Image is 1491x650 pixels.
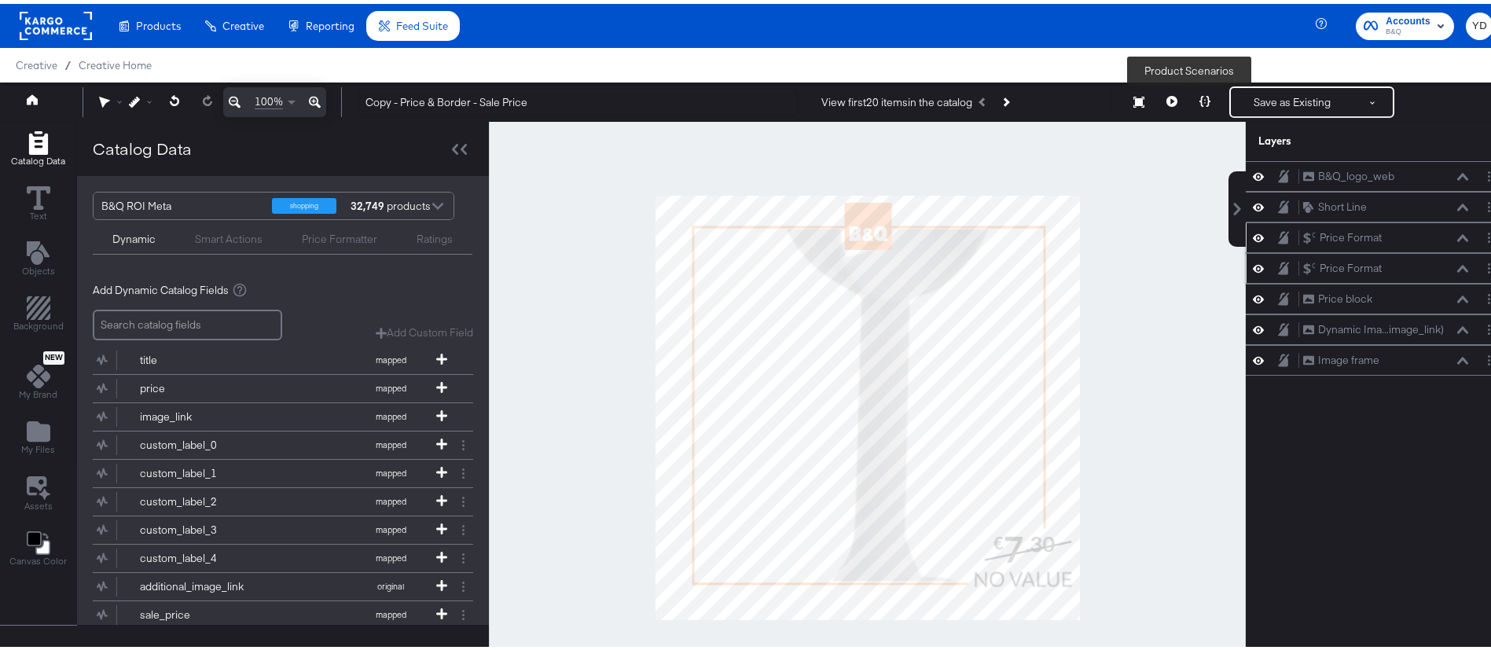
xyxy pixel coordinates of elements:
button: Price Format [1302,226,1383,242]
div: shopping [272,194,336,210]
button: Add Custom Field [376,321,473,336]
div: pricemapped [93,371,473,398]
span: My Brand [19,384,57,397]
div: Dynamic Ima...image_link) [1318,318,1444,333]
button: NewMy Brand [9,344,67,402]
div: Dynamic [112,228,156,243]
button: custom_label_3mapped [93,512,454,540]
input: Search catalog fields [93,306,282,336]
span: Feed Suite [396,16,448,28]
span: Catalog Data [11,151,65,163]
span: New [43,349,64,359]
div: sale_price [140,604,254,619]
button: Add Rectangle [2,123,75,168]
div: custom_label_1mapped [93,456,473,483]
button: additional_image_linkoriginal [93,569,454,597]
div: Layers [1258,130,1419,145]
div: Smart Actions [195,228,263,243]
div: Price Format [1320,226,1382,241]
span: Canvas Color [9,551,67,564]
button: custom_label_0mapped [93,428,454,455]
span: Products [136,16,181,28]
div: Image frame [1318,349,1379,364]
span: / [57,55,79,68]
button: custom_label_2mapped [93,484,454,512]
button: Price block [1302,287,1373,303]
span: Creative [222,16,264,28]
div: B&Q_logo_web [1318,165,1394,180]
button: Assets [15,468,62,513]
span: original [347,577,434,588]
div: title [140,349,254,364]
div: custom_label_4 [140,547,254,562]
button: image_linkmapped [93,399,454,427]
button: Add Rectangle [4,289,73,334]
div: Catalog Data [93,134,192,156]
button: Text [17,178,60,223]
div: products [348,189,395,215]
div: image_link [140,406,254,420]
div: additional_image_link [140,575,254,590]
span: B&Q [1386,22,1430,35]
div: custom_label_1 [140,462,254,477]
span: YD [1472,13,1487,31]
div: custom_label_3 [140,519,254,534]
div: Price Formatter [302,228,377,243]
div: Ratings [417,228,453,243]
div: price [140,377,254,392]
span: Assets [24,496,53,509]
div: custom_label_2 [140,490,254,505]
span: 100% [255,90,283,105]
div: titlemapped [93,343,473,370]
span: Creative [16,55,57,68]
button: Save as Existing [1231,84,1353,112]
div: B&Q ROI Meta [101,189,260,215]
strong: 32,749 [348,189,387,215]
button: Image frame [1302,348,1380,365]
a: Creative Home [79,55,152,68]
button: B&Q_logo_web [1302,164,1395,181]
span: Text [30,206,47,219]
button: Add Text [13,233,64,278]
span: mapped [347,407,434,418]
button: Short Line [1302,195,1368,211]
div: View first 20 items in the catalog [821,91,972,106]
button: custom_label_4mapped [93,541,454,568]
span: mapped [347,549,434,560]
div: Price block [1318,288,1372,303]
div: custom_label_4mapped [93,541,473,568]
button: Price Format [1302,256,1383,273]
span: Accounts [1386,9,1430,26]
div: Price Format [1320,257,1382,272]
button: sale_pricemapped [93,597,454,625]
button: pricemapped [93,371,454,398]
div: sale_pricemapped [93,597,473,625]
div: custom_label_0 [140,434,254,449]
button: titlemapped [93,343,454,370]
button: Dynamic Ima...image_link) [1302,318,1445,334]
div: image_linkmapped [93,399,473,427]
span: mapped [347,351,434,362]
span: mapped [347,520,434,531]
div: custom_label_0mapped [93,428,473,455]
span: mapped [347,605,434,616]
div: additional_image_linkoriginal [93,569,473,597]
button: Next Product [994,84,1016,112]
button: AccountsB&Q [1356,9,1454,36]
div: Short Line [1318,196,1367,211]
div: custom_label_2mapped [93,484,473,512]
span: Objects [22,261,55,274]
span: mapped [347,435,434,446]
div: custom_label_3mapped [93,512,473,540]
span: mapped [347,379,434,390]
button: Add Files [12,413,64,457]
span: Add Dynamic Catalog Fields [93,279,229,294]
button: custom_label_1mapped [93,456,454,483]
span: mapped [347,492,434,503]
span: mapped [347,464,434,475]
span: Reporting [306,16,354,28]
span: My Files [21,439,55,452]
span: Background [13,316,64,329]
